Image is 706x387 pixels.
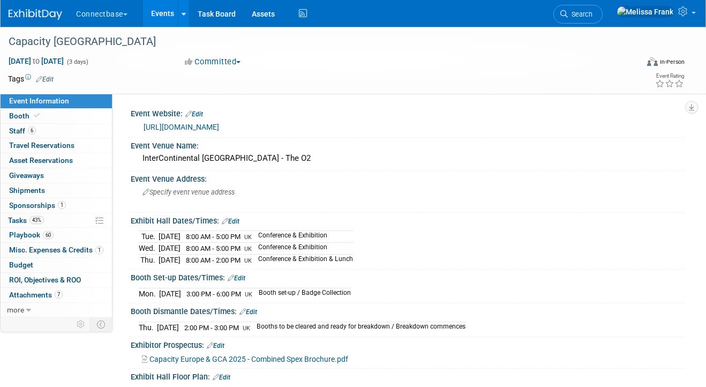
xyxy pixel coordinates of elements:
span: Specify event venue address [142,188,235,196]
a: Giveaways [1,168,112,183]
img: Format-Inperson.png [647,57,658,66]
span: Asset Reservations [9,156,73,165]
span: 2:00 PM - 3:00 PM [184,324,239,332]
a: Edit [222,218,239,225]
div: Capacity [GEOGRAPHIC_DATA] [5,32,627,51]
span: (3 days) [66,58,88,65]
button: Committed [181,56,245,68]
span: Event Information [9,96,69,105]
a: Edit [185,110,203,118]
a: Tasks43% [1,213,112,228]
div: Event Rating [655,73,684,79]
span: Playbook [9,230,54,239]
td: [DATE] [157,322,179,333]
a: Booth [1,109,112,123]
td: Conference & Exhibition [252,231,353,243]
span: Shipments [9,186,45,195]
span: 60 [43,231,54,239]
a: Sponsorships1 [1,198,112,213]
a: Budget [1,258,112,272]
div: Exhibitor Prospectus: [131,337,685,351]
div: Exhibit Hall Floor Plan: [131,369,685,383]
a: more [1,303,112,317]
a: Playbook60 [1,228,112,242]
span: Search [568,10,592,18]
a: Event Information [1,94,112,108]
td: [DATE] [159,254,181,265]
td: Tags [8,73,54,84]
span: to [31,57,41,65]
span: 7 [55,291,63,299]
span: 43% [29,216,44,224]
td: Toggle Event Tabs [91,317,112,331]
i: Booth reservation complete [34,113,40,118]
td: Conference & Exhibition & Lunch [252,254,353,265]
div: Event Venue Name: [131,138,685,151]
span: Budget [9,261,33,269]
span: more [7,306,24,314]
a: ROI, Objectives & ROO [1,273,112,287]
span: UK [243,325,250,332]
div: Event Format [585,56,685,72]
a: Shipments [1,183,112,198]
a: Misc. Expenses & Credits1 [1,243,112,257]
span: [DATE] [DATE] [8,56,64,66]
span: Booth [9,111,42,120]
span: Staff [9,126,36,135]
span: Attachments [9,291,63,299]
span: 8:00 AM - 2:00 PM [186,256,241,264]
div: Event Website: [131,106,685,120]
td: Mon. [139,288,159,299]
div: In-Person [659,58,685,66]
span: Travel Reservations [9,141,74,150]
span: Sponsorships [9,201,66,210]
div: Event Venue Address: [131,171,685,184]
img: Melissa Frank [617,6,674,18]
td: Thu. [139,322,157,333]
div: Booth Dismantle Dates/Times: [131,303,685,317]
span: 6 [28,126,36,135]
a: Travel Reservations [1,138,112,153]
span: 1 [95,246,103,254]
div: Exhibit Hall Dates/Times: [131,213,685,227]
span: UK [244,257,252,264]
td: [DATE] [159,243,181,255]
span: Capacity Europe & GCA 2025 - Combined Spex Brochure.pdf [149,355,348,363]
td: Booth set-up / Badge Collection [252,288,351,299]
span: 1 [58,201,66,209]
span: ROI, Objectives & ROO [9,276,81,284]
td: [DATE] [159,231,181,243]
a: Attachments7 [1,288,112,302]
a: Staff6 [1,124,112,138]
span: UK [244,234,252,241]
span: 8:00 AM - 5:00 PM [186,244,241,252]
span: Tasks [8,216,44,225]
a: Edit [239,308,257,316]
a: Edit [36,76,54,83]
img: ExhibitDay [9,9,62,20]
a: Asset Reservations [1,153,112,168]
a: Edit [213,374,230,381]
td: Thu. [139,254,159,265]
span: UK [244,245,252,252]
span: Misc. Expenses & Credits [9,245,103,254]
a: Edit [207,342,224,349]
a: [URL][DOMAIN_NAME] [144,123,219,131]
div: Booth Set-up Dates/Times: [131,270,685,284]
span: Giveaways [9,171,44,180]
a: Capacity Europe & GCA 2025 - Combined Spex Brochure.pdf [142,355,348,363]
td: Conference & Exhibition [252,243,353,255]
td: Booths to be cleared and ready for breakdown / Breakdown commences [250,322,465,333]
td: [DATE] [159,288,181,299]
td: Personalize Event Tab Strip [72,317,91,331]
span: 3:00 PM - 6:00 PM [186,290,241,298]
td: Tue. [139,231,159,243]
a: Search [553,5,603,24]
span: 8:00 AM - 5:00 PM [186,233,241,241]
span: UK [245,291,252,298]
div: InterContinental [GEOGRAPHIC_DATA] - The O2 [139,150,677,167]
a: Edit [228,274,245,282]
td: Wed. [139,243,159,255]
